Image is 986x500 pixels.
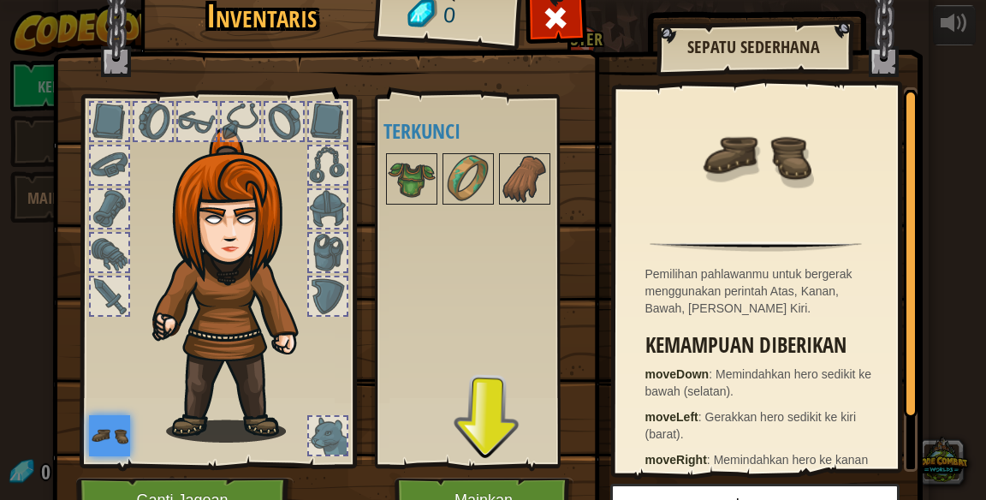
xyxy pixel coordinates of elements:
[383,117,460,145] font: Terkunci
[645,367,872,398] font: Memindahkan hero sedikit ke bawah (selatan).
[444,155,492,203] img: portrait.png
[501,155,549,203] img: portrait.png
[645,330,846,360] font: Kemampuan Diberikan
[645,453,707,467] font: moveRight
[707,453,710,467] font: :
[687,35,820,58] font: Sepatu Sederhana
[650,241,861,252] img: hr.png
[645,410,698,424] font: moveLeft
[645,453,869,484] font: Memindahkan hero ke kanan (timur) sedikit.
[89,415,130,456] img: portrait.png
[698,410,702,424] font: :
[700,100,811,211] img: portrait.png
[442,3,455,27] font: 0
[645,410,857,441] font: Gerakkan hero sedikit ke kiri (barat).
[645,267,852,315] font: Pemilihan pahlawanmu untuk bergerak menggunakan perintah Atas, Kanan, Bawah, [PERSON_NAME] Kiri.
[709,367,712,381] font: :
[145,128,329,443] img: hair_f2.png
[388,155,436,203] img: portrait.png
[645,367,710,381] font: moveDown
